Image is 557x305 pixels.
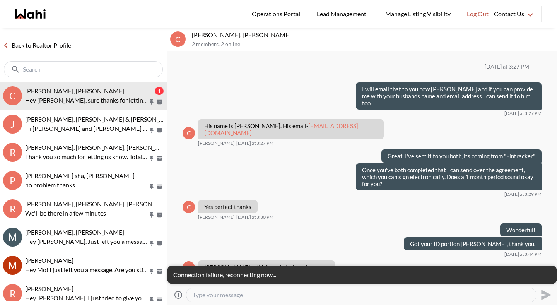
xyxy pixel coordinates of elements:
[183,261,195,274] div: C
[3,228,22,247] div: Marian Kotormus, Michelle
[155,127,164,134] button: Archive
[148,268,155,275] button: Pin
[25,152,148,161] p: Thank you so much for letting us know. Totally understand, those are important factors. I’m confi...
[183,127,195,139] div: C
[3,171,22,190] div: p
[193,291,530,299] textarea: Type your message
[148,296,155,303] button: Pin
[3,115,22,134] div: J
[485,63,529,70] div: [DATE] at 3:27 PM
[155,87,164,95] div: 1
[204,203,251,210] p: Yes perfect thanks
[25,115,229,123] span: [PERSON_NAME], [PERSON_NAME] & [PERSON_NAME] [PERSON_NAME]
[317,9,369,19] span: Lead Management
[25,124,148,133] p: Hi [PERSON_NAME] and [PERSON_NAME] & [PERSON_NAME], we hope you enjoyed your showings! Did the pr...
[25,293,148,303] p: Hey [PERSON_NAME]. I just tried to give you a call to check in. How are things coming along with ...
[15,9,46,19] a: Wahi homepage
[192,31,554,39] p: [PERSON_NAME], [PERSON_NAME]
[183,201,195,213] div: C
[148,212,155,218] button: Pin
[252,9,303,19] span: Operations Portal
[192,41,554,48] p: 2 members , 2 online
[148,155,155,162] button: Pin
[204,122,358,136] a: [EMAIL_ADDRESS][DOMAIN_NAME]
[198,214,235,220] span: [PERSON_NAME]
[148,99,155,105] button: Pin
[236,140,273,146] time: 2025-09-05T19:27:52.444Z
[25,144,175,151] span: [PERSON_NAME], [PERSON_NAME], [PERSON_NAME]
[536,286,554,303] button: Send
[204,264,329,271] p: [PERSON_NAME]'s didn't work, he is trying again
[3,86,22,105] div: C
[25,172,135,179] span: [PERSON_NAME] sha, [PERSON_NAME]
[148,183,155,190] button: Pin
[25,180,148,190] p: no problem thanks
[23,65,145,73] input: Search
[3,199,22,218] div: R
[204,122,378,136] p: His name is [PERSON_NAME]. His email-
[167,266,557,284] div: Connection failure, reconnecting now...
[25,209,148,218] p: We'll be there in a few minutes
[25,265,148,274] p: Hey Mo! I just left you a message. Are you still considering a move?
[504,191,542,197] time: 2025-09-05T19:29:23.940Z
[155,212,164,218] button: Archive
[3,256,22,275] img: M
[504,110,542,117] time: 2025-09-05T19:27:03.690Z
[362,166,535,187] p: Once you've both completed that I can send over the agreement, which you can sign electronically....
[198,140,235,146] span: [PERSON_NAME]
[25,237,148,246] p: Hey [PERSON_NAME]. Just left you a message. I emailed over some listings [DATE] so you can stay u...
[155,240,164,247] button: Archive
[170,31,186,47] div: C
[148,127,155,134] button: Pin
[25,200,226,207] span: [PERSON_NAME], [PERSON_NAME], [PERSON_NAME], [PERSON_NAME]
[3,228,22,247] img: M
[155,268,164,275] button: Archive
[148,240,155,247] button: Pin
[155,155,164,162] button: Archive
[155,183,164,190] button: Archive
[25,285,73,292] span: [PERSON_NAME]
[25,257,73,264] span: [PERSON_NAME]
[236,214,273,220] time: 2025-09-05T19:30:18.046Z
[410,240,535,247] p: Got your ID portion [PERSON_NAME], thank you.
[155,296,164,303] button: Archive
[3,284,22,303] div: R
[388,152,535,159] p: Great. I've sent it to you both, its coming from "Fintracker"
[467,9,489,19] span: Log Out
[506,226,535,233] p: Wonderful!
[3,256,22,275] div: Mo Ha, Michelle
[383,9,453,19] span: Manage Listing Visibility
[25,87,124,94] span: [PERSON_NAME], [PERSON_NAME]
[362,86,535,106] p: I will email that to you now [PERSON_NAME] and if you can provide me with your husbands name and ...
[25,96,148,105] p: Hey [PERSON_NAME], sure thanks for letting us know.
[25,228,124,236] span: [PERSON_NAME], [PERSON_NAME]
[155,99,164,105] button: Archive
[504,251,542,257] time: 2025-09-05T19:44:35.776Z
[3,143,22,162] div: R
